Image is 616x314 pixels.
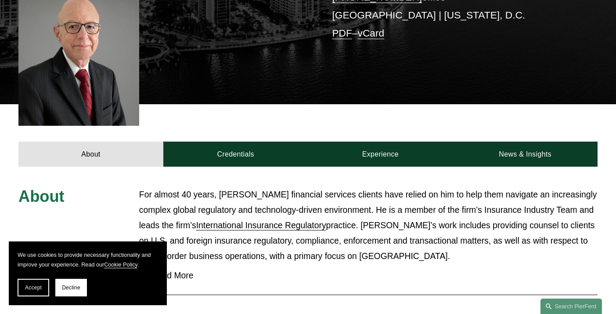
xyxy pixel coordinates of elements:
[145,270,598,281] span: Read More
[196,220,326,230] a: International Insurance Regulatory
[453,142,598,167] a: News & Insights
[9,241,167,305] section: Cookie banner
[540,299,602,314] a: Search this site
[25,285,42,291] span: Accept
[18,187,65,205] span: About
[332,27,352,39] a: PDF
[163,142,308,167] a: Credentials
[62,285,80,291] span: Decline
[358,27,385,39] a: vCard
[18,142,163,167] a: About
[139,264,598,287] button: Read More
[18,279,49,296] button: Accept
[55,279,87,296] button: Decline
[308,142,453,167] a: Experience
[104,262,137,268] a: Cookie Policy
[139,187,598,263] p: For almost 40 years, [PERSON_NAME] financial services clients have relied on him to help them nav...
[18,250,158,270] p: We use cookies to provide necessary functionality and improve your experience. Read our .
